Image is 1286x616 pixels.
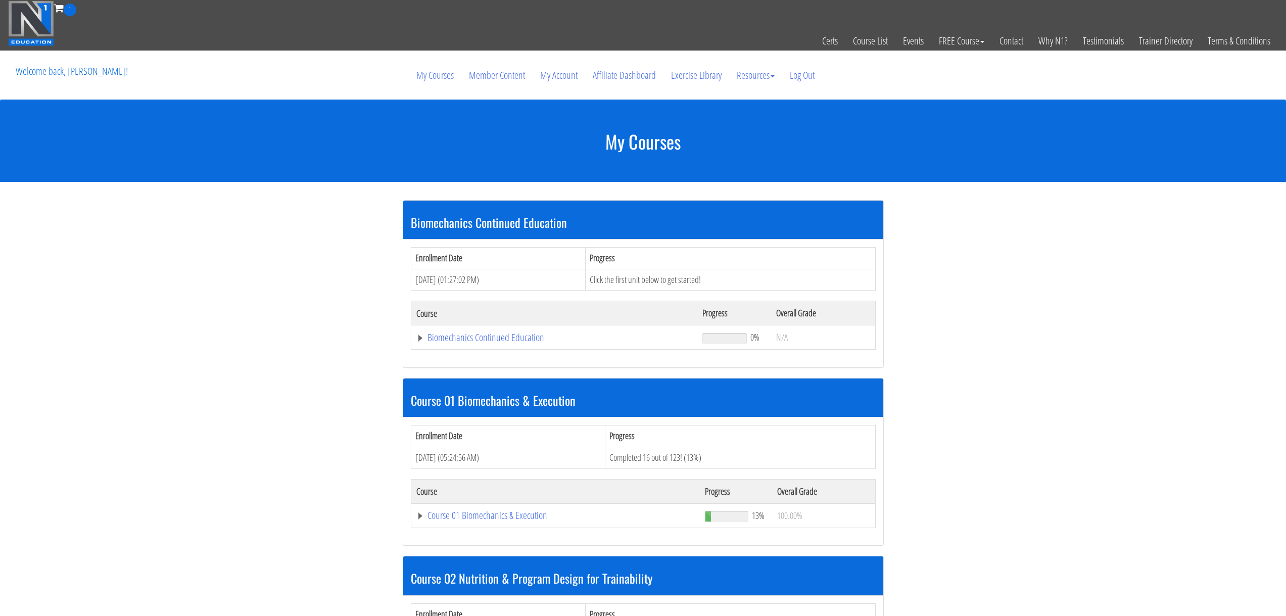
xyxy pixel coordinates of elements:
[605,447,875,468] td: Completed 16 out of 123! (13%)
[992,16,1031,66] a: Contact
[1031,16,1075,66] a: Why N1?
[845,16,895,66] a: Course List
[411,572,876,585] h3: Course 02 Nutrition & Program Design for Trainability
[8,1,54,46] img: n1-education
[411,247,586,269] th: Enrollment Date
[409,51,461,100] a: My Courses
[416,510,695,520] a: Course 01 Biomechanics & Execution
[586,269,875,291] td: Click the first unit below to get started!
[700,479,772,503] th: Progress
[1200,16,1278,66] a: Terms & Conditions
[411,394,876,407] h3: Course 01 Biomechanics & Execution
[411,301,697,325] th: Course
[772,503,875,528] td: 100.00%
[54,1,76,15] a: 1
[586,247,875,269] th: Progress
[752,510,765,521] span: 13%
[461,51,533,100] a: Member Content
[8,51,135,91] p: Welcome back, [PERSON_NAME]!
[411,216,876,229] h3: Biomechanics Continued Education
[533,51,585,100] a: My Account
[64,4,76,16] span: 1
[1131,16,1200,66] a: Trainer Directory
[771,301,875,325] th: Overall Grade
[772,479,875,503] th: Overall Grade
[1075,16,1131,66] a: Testimonials
[771,325,875,350] td: N/A
[931,16,992,66] a: FREE Course
[750,331,759,343] span: 0%
[411,479,700,503] th: Course
[697,301,771,325] th: Progress
[416,333,693,343] a: Biomechanics Continued Education
[411,447,605,468] td: [DATE] (05:24:56 AM)
[411,425,605,447] th: Enrollment Date
[815,16,845,66] a: Certs
[729,51,782,100] a: Resources
[895,16,931,66] a: Events
[585,51,663,100] a: Affiliate Dashboard
[663,51,729,100] a: Exercise Library
[605,425,875,447] th: Progress
[782,51,822,100] a: Log Out
[411,269,586,291] td: [DATE] (01:27:02 PM)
